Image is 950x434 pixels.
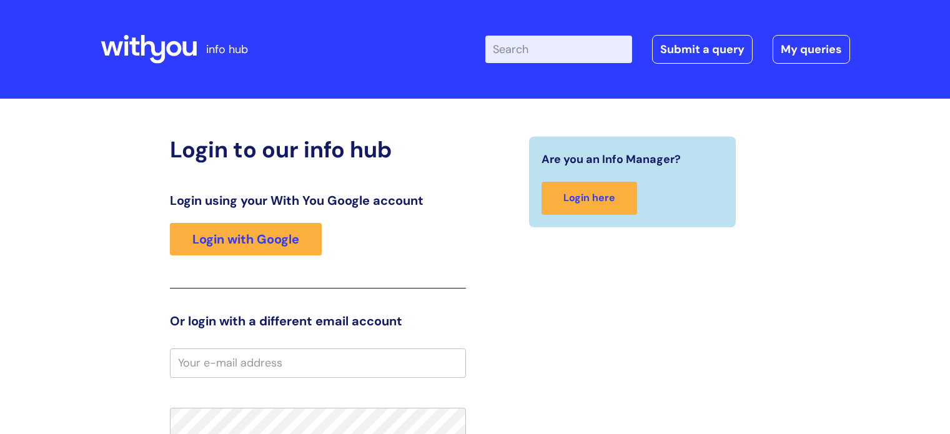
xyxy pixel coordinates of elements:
[206,39,248,59] p: info hub
[542,182,637,215] a: Login here
[170,313,466,328] h3: Or login with a different email account
[170,223,322,255] a: Login with Google
[170,193,466,208] h3: Login using your With You Google account
[773,35,850,64] a: My queries
[542,149,681,169] span: Are you an Info Manager?
[652,35,753,64] a: Submit a query
[170,136,466,163] h2: Login to our info hub
[485,36,632,63] input: Search
[170,348,466,377] input: Your e-mail address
